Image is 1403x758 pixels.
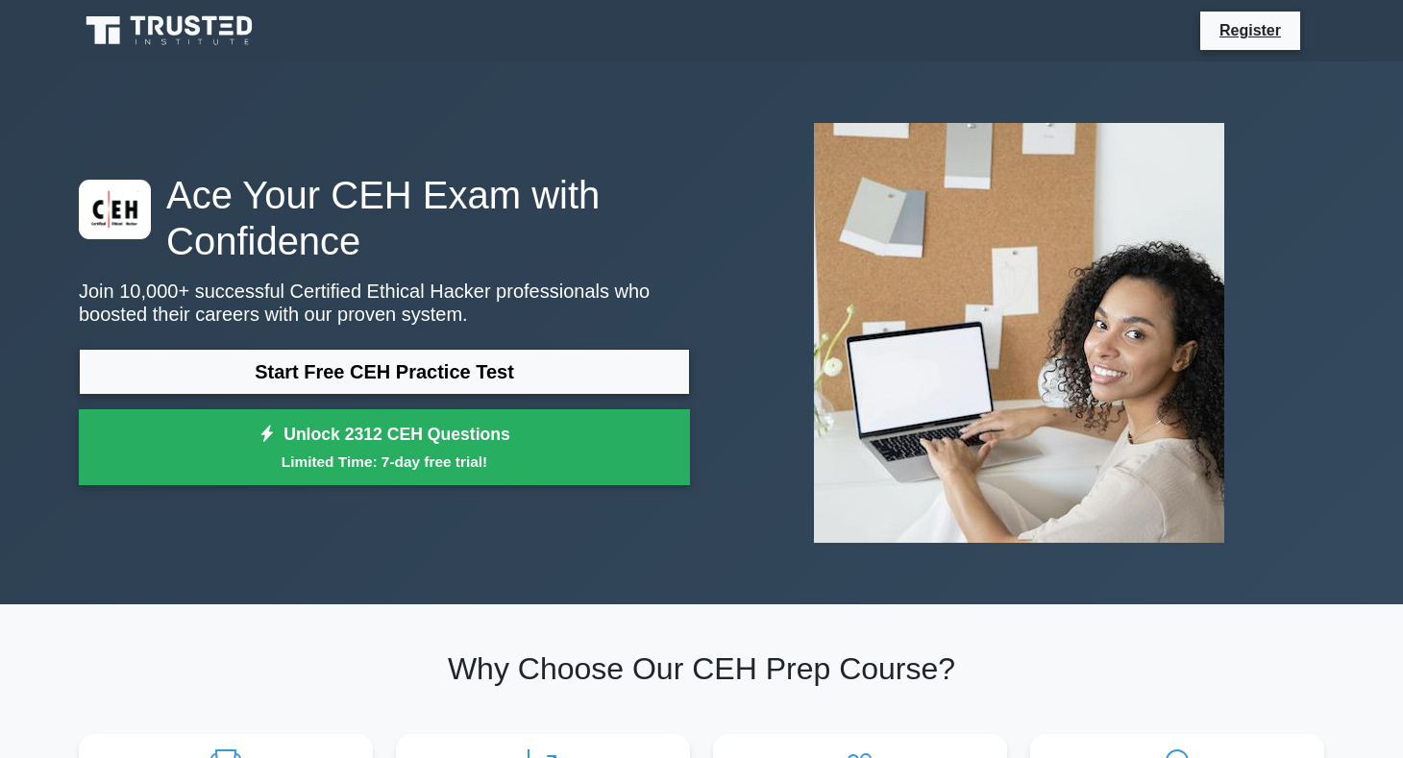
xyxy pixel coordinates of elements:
[79,650,1324,687] h2: Why Choose Our CEH Prep Course?
[1208,18,1292,42] a: Register
[79,349,690,395] a: Start Free CEH Practice Test
[79,280,690,326] p: Join 10,000+ successful Certified Ethical Hacker professionals who boosted their careers with our...
[79,409,690,486] a: Unlock 2312 CEH QuestionsLimited Time: 7-day free trial!
[103,451,666,473] small: Limited Time: 7-day free trial!
[79,172,690,264] h1: Ace Your CEH Exam with Confidence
